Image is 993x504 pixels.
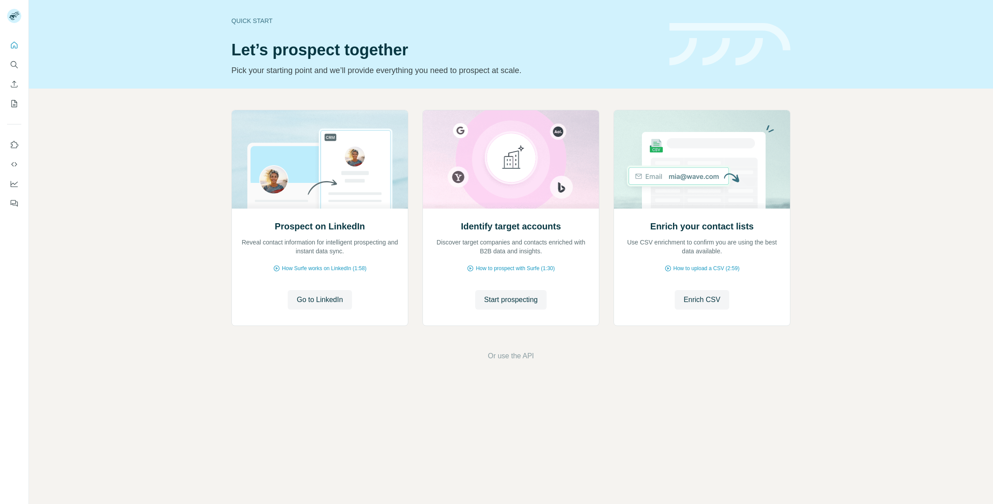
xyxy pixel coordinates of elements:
img: Identify target accounts [422,110,599,209]
button: Quick start [7,37,21,53]
button: Go to LinkedIn [288,290,352,310]
h2: Prospect on LinkedIn [275,220,365,233]
button: Use Surfe on LinkedIn [7,137,21,153]
h2: Enrich your contact lists [650,220,754,233]
button: Or use the API [488,351,534,361]
button: Enrich CSV [7,76,21,92]
p: Use CSV enrichment to confirm you are using the best data available. [623,238,781,256]
button: Feedback [7,195,21,211]
button: Search [7,57,21,73]
button: Dashboard [7,176,21,192]
img: banner [669,23,790,66]
span: Enrich CSV [684,295,720,305]
button: My lists [7,96,21,112]
img: Prospect on LinkedIn [231,110,408,209]
button: Start prospecting [475,290,547,310]
p: Reveal contact information for intelligent prospecting and instant data sync. [241,238,399,256]
div: Quick start [231,16,659,25]
button: Enrich CSV [675,290,729,310]
span: Go to LinkedIn [297,295,343,305]
img: Enrich your contact lists [614,110,790,209]
span: Start prospecting [484,295,538,305]
h1: Let’s prospect together [231,41,659,59]
button: Use Surfe API [7,156,21,172]
p: Pick your starting point and we’ll provide everything you need to prospect at scale. [231,64,659,77]
span: How to prospect with Surfe (1:30) [476,264,555,272]
span: How Surfe works on LinkedIn (1:58) [282,264,367,272]
p: Discover target companies and contacts enriched with B2B data and insights. [432,238,590,256]
span: How to upload a CSV (2:59) [673,264,739,272]
h2: Identify target accounts [461,220,561,233]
